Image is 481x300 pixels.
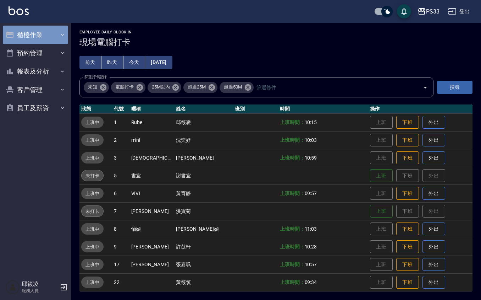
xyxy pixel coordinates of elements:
div: 超過25M [183,82,217,93]
span: 未打卡 [82,208,103,215]
span: 未打卡 [82,172,103,180]
b: 上班時間： [280,244,305,250]
td: 書宜 [129,167,175,184]
button: 上班 [370,169,393,182]
label: 篩選打卡記錄 [84,74,107,80]
button: 搜尋 [437,81,472,94]
td: 1 [112,113,129,131]
input: 篩選條件 [255,81,410,93]
button: 下班 [396,187,419,200]
button: 外出 [422,116,445,129]
button: 下班 [396,116,419,129]
td: [PERSON_NAME] [129,238,175,256]
button: 櫃檯作業 [3,26,68,44]
span: 上班中 [81,225,104,233]
td: 9 [112,238,129,256]
button: 上班 [370,205,393,218]
b: 上班時間： [280,191,305,196]
td: [PERSON_NAME]媜 [174,220,233,238]
td: 22 [112,273,129,291]
td: VIVI [129,184,175,202]
span: 25M以內 [148,84,174,91]
button: Open [420,82,431,93]
span: 上班中 [81,136,104,144]
span: 未知 [84,84,101,91]
button: 外出 [422,134,445,147]
button: 外出 [422,187,445,200]
button: 下班 [396,240,419,253]
th: 操作 [368,105,472,114]
span: 上班中 [81,119,104,126]
span: 09:57 [305,191,317,196]
span: 10:03 [305,137,317,143]
button: [DATE] [145,56,172,69]
button: 客戶管理 [3,81,68,99]
button: 報表及分析 [3,62,68,81]
span: 上班中 [81,243,104,251]
span: 上班中 [81,261,104,268]
div: 未知 [84,82,109,93]
span: 上班中 [81,190,104,197]
b: 上班時間： [280,137,305,143]
td: 許苡軒 [174,238,233,256]
span: 上班中 [81,279,104,286]
td: 8 [112,220,129,238]
b: 上班時間： [280,226,305,232]
span: 電腦打卡 [111,84,138,91]
button: 登出 [445,5,472,18]
span: 11:03 [305,226,317,232]
th: 時間 [278,105,368,114]
th: 狀態 [79,105,112,114]
button: 前天 [79,56,101,69]
td: 3 [112,149,129,167]
span: 超過50M [220,84,246,91]
td: 2 [112,131,129,149]
button: save [397,4,411,18]
h2: Employee Daily Clock In [79,30,472,34]
button: 下班 [396,134,419,147]
p: 服務人員 [22,288,58,294]
h5: 邱筱凌 [22,280,58,288]
button: 下班 [396,276,419,289]
td: 謝書宜 [174,167,233,184]
button: 外出 [422,151,445,165]
div: 25M以內 [148,82,182,93]
th: 代號 [112,105,129,114]
button: 下班 [396,223,419,236]
b: 上班時間： [280,155,305,161]
span: 10:59 [305,155,317,161]
td: [DEMOGRAPHIC_DATA][PERSON_NAME] [129,149,175,167]
td: mini [129,131,175,149]
span: 10:57 [305,262,317,267]
button: 外出 [422,223,445,236]
div: 超過50M [220,82,254,93]
img: Person [6,280,20,294]
button: 外出 [422,240,445,253]
b: 上班時間： [280,279,305,285]
button: 預約管理 [3,44,68,63]
span: 上班中 [81,154,104,162]
button: 昨天 [101,56,123,69]
button: 外出 [422,258,445,271]
button: 下班 [396,258,419,271]
td: [PERSON_NAME] [129,202,175,220]
span: 10:28 [305,244,317,250]
td: 邱筱凌 [174,113,233,131]
b: 上班時間： [280,262,305,267]
h3: 現場電腦打卡 [79,37,472,47]
td: 沈奕妤 [174,131,233,149]
button: 員工及薪資 [3,99,68,117]
td: 5 [112,167,129,184]
th: 班別 [233,105,278,114]
td: [PERSON_NAME] [174,149,233,167]
div: 電腦打卡 [111,82,145,93]
td: 怡媜 [129,220,175,238]
button: 今天 [123,56,145,69]
span: 09:34 [305,279,317,285]
img: Logo [9,6,29,15]
th: 姓名 [174,105,233,114]
span: 超過25M [183,84,210,91]
button: PS33 [415,4,442,19]
td: 6 [112,184,129,202]
td: 7 [112,202,129,220]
